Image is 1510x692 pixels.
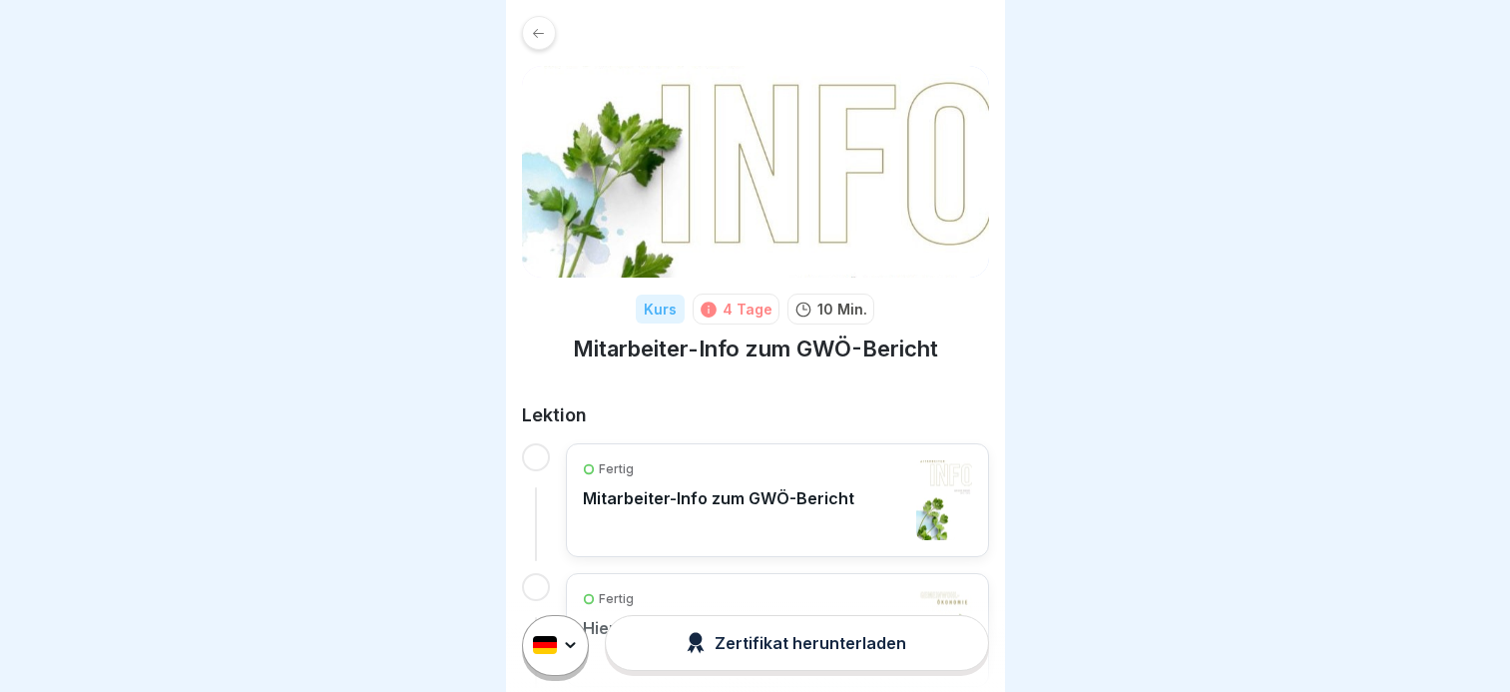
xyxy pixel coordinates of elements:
img: tk6gz3lzp0p1x378g2lr2znp.png [916,590,972,670]
img: cbgah4ktzd3wiqnyiue5lell.png [522,66,989,278]
img: de.svg [533,637,557,655]
div: Zertifikat herunterladen [687,632,906,654]
img: blpg9xgwzdgum7yqgqdctx3u.png [916,460,972,540]
h1: Mitarbeiter-Info zum GWÖ-Bericht [573,335,938,363]
div: 4 Tage [723,299,772,320]
p: 10 Min. [817,299,867,320]
p: Mitarbeiter-Info zum GWÖ-Bericht [583,488,854,508]
div: Kurs [636,295,685,324]
a: FertigMitarbeiter-Info zum GWÖ-Bericht [583,460,972,540]
p: Fertig [599,460,634,478]
p: Fertig [599,590,634,608]
a: FertigHier geht es zum Bericht [583,590,972,670]
h2: Lektion [522,403,989,427]
button: Zertifikat herunterladen [605,615,988,671]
